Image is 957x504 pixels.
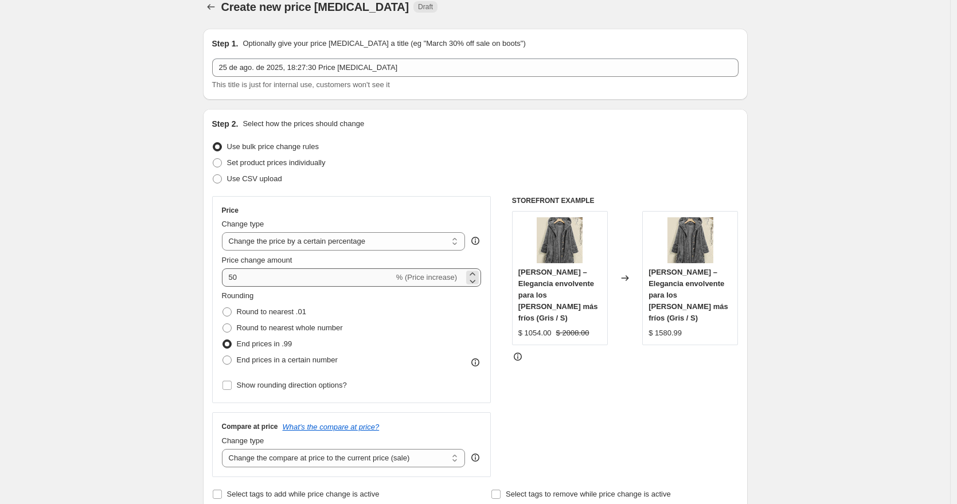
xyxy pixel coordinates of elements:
h3: Price [222,206,239,215]
h2: Step 1. [212,38,239,49]
p: Select how the prices should change [243,118,364,130]
span: End prices in a certain number [237,355,338,364]
strike: $ 2008.00 [556,327,589,339]
span: Rounding [222,291,254,300]
span: [PERSON_NAME] – Elegancia envolvente para los [PERSON_NAME] más fríos (Gris / S) [518,268,598,322]
span: Round to nearest whole number [237,323,343,332]
span: Price change amount [222,256,292,264]
span: Show rounding direction options? [237,381,347,389]
span: Select tags to add while price change is active [227,490,380,498]
span: Draft [418,2,433,11]
span: [PERSON_NAME] – Elegancia envolvente para los [PERSON_NAME] más fríos (Gris / S) [649,268,728,322]
span: Use CSV upload [227,174,282,183]
div: help [470,235,481,247]
button: What's the compare at price? [283,423,380,431]
span: Round to nearest .01 [237,307,306,316]
h6: STOREFRONT EXAMPLE [512,196,739,205]
span: Select tags to remove while price change is active [506,490,671,498]
span: Set product prices individually [227,158,326,167]
span: Change type [222,436,264,445]
h2: Step 2. [212,118,239,130]
h3: Compare at price [222,422,278,431]
span: % (Price increase) [396,273,457,282]
span: Create new price [MEDICAL_DATA] [221,1,409,13]
div: $ 1054.00 [518,327,552,339]
span: Change type [222,220,264,228]
div: help [470,452,481,463]
img: 1_7dcf1970-d018-461b-a00a-14a2a0150579_80x.jpg [667,217,713,263]
input: 30% off holiday sale [212,58,739,77]
span: This title is just for internal use, customers won't see it [212,80,390,89]
input: -15 [222,268,394,287]
div: $ 1580.99 [649,327,682,339]
p: Optionally give your price [MEDICAL_DATA] a title (eg "March 30% off sale on boots") [243,38,525,49]
img: 1_7dcf1970-d018-461b-a00a-14a2a0150579_80x.jpg [537,217,583,263]
span: End prices in .99 [237,339,292,348]
span: Use bulk price change rules [227,142,319,151]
